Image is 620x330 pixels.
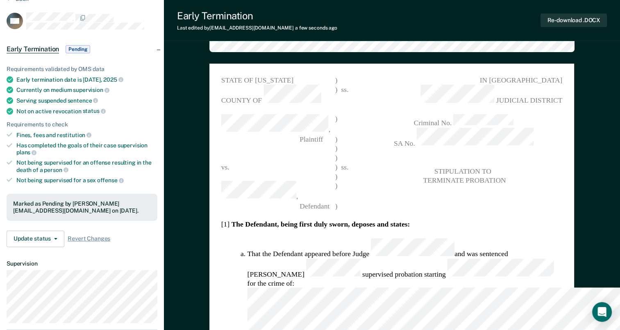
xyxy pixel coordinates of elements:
pre: STIPULATION TO TERMINATE PROBATION [365,166,563,185]
span: ) [335,162,338,172]
span: ) [335,75,338,85]
span: IN [GEOGRAPHIC_DATA] [365,75,563,85]
span: offense [97,177,124,183]
span: Criminal No. [365,114,563,128]
span: Defendant [221,202,329,209]
span: ) [335,143,338,153]
span: restitution [57,132,91,138]
div: Early termination date is [DATE], [16,76,157,83]
div: Requirements to check [7,121,157,128]
div: Currently on medium [16,86,157,94]
span: ) [335,172,338,181]
section: [1] [221,220,563,229]
span: JUDICIAL DISTRICT [365,85,563,105]
span: COUNTY OF [221,85,335,105]
div: Has completed the goals of their case supervision [16,142,157,156]
span: 2025 [103,76,123,83]
span: , [221,114,335,134]
span: supervision [73,87,109,93]
span: Early Termination [7,45,59,53]
span: status [83,108,106,114]
div: Requirements validated by OMS data [7,66,157,73]
div: Last edited by [EMAIL_ADDRESS][DOMAIN_NAME] [177,25,337,31]
strong: The Defendant, being first duly sworn, deposes and states: [232,220,410,228]
div: Serving suspended [16,97,157,104]
span: plans [16,149,36,156]
span: ) [335,85,338,105]
span: ss. [338,85,352,105]
span: Revert Changes [68,235,110,242]
span: sentence [68,97,98,104]
dt: Supervision [7,260,157,267]
button: Re-download .DOCX [541,14,607,27]
div: Not being supervised for an offense resulting in the death of a [16,159,157,173]
div: Open Intercom Messenger [592,302,612,322]
span: person [44,167,68,173]
span: , [221,181,335,201]
div: Marked as Pending by [PERSON_NAME][EMAIL_ADDRESS][DOMAIN_NAME] on [DATE]. [13,200,151,214]
span: STATE OF [US_STATE] [221,75,335,85]
span: ) [335,134,338,143]
div: Fines, fees and [16,131,157,139]
span: ) [335,153,338,162]
span: Plaintiff [221,135,323,142]
span: SA No. [365,127,563,147]
span: ) [335,181,338,201]
div: Not on active revocation [16,108,157,115]
button: Update status [7,231,64,247]
span: ss. [338,162,352,172]
span: a few seconds ago [295,25,337,31]
span: Pending [66,45,90,53]
span: ) [335,201,338,210]
span: ) [335,114,338,134]
div: Early Termination [177,10,337,22]
span: vs. [221,163,229,170]
div: Not being supervised for a sex [16,176,157,184]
